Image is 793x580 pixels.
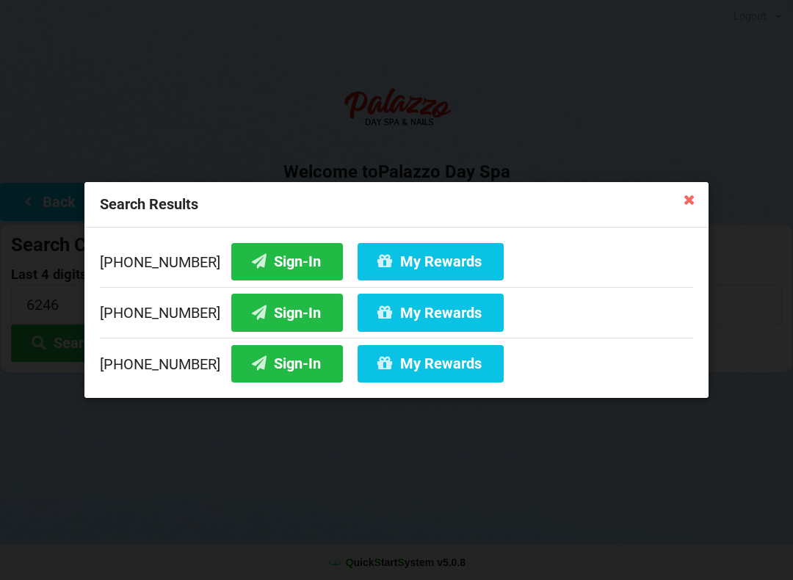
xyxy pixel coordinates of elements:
[100,243,693,287] div: [PHONE_NUMBER]
[231,294,343,331] button: Sign-In
[358,243,504,280] button: My Rewards
[358,345,504,383] button: My Rewards
[358,294,504,331] button: My Rewards
[231,345,343,383] button: Sign-In
[231,243,343,280] button: Sign-In
[84,182,709,228] div: Search Results
[100,338,693,383] div: [PHONE_NUMBER]
[100,287,693,338] div: [PHONE_NUMBER]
